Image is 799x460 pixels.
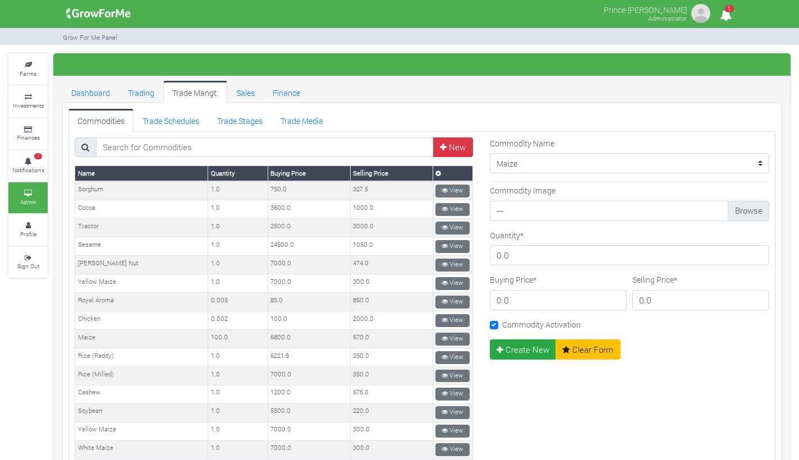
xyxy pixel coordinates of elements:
td: 327.5 [350,181,433,200]
a: View [435,425,470,438]
a: Trading [119,81,163,103]
td: 250.0 [350,348,433,367]
td: 6221.9 [268,348,350,367]
td: 7000.0 [268,274,350,293]
a: View [435,370,470,383]
a: View [435,333,470,346]
td: 0.002 [208,311,268,330]
td: 1.0 [208,440,268,459]
td: 1200.0 [268,385,350,403]
td: 300.0 [350,422,433,440]
td: 1.0 [208,237,268,256]
td: Yellow Maize [75,422,208,440]
td: 474.0 [350,256,433,274]
button: Create New [490,339,557,360]
td: Sorghum [75,181,208,200]
a: Finance [264,81,309,103]
small: Profile [20,230,36,238]
td: 300.0 [350,274,433,293]
a: View [435,314,470,327]
a: Trade Media [272,109,332,131]
span: 1 [34,153,42,160]
a: View [435,443,470,456]
a: View [435,203,470,216]
a: View [435,406,470,419]
td: Chicken [75,311,208,330]
label: Quantity [490,229,524,241]
label: Selling Price [632,274,677,286]
a: Profile [8,214,48,245]
a: 1 Notifications [8,150,48,181]
td: 1.0 [208,385,268,403]
i: Notifications [715,2,737,27]
td: White Maize [75,440,208,459]
a: View [435,277,470,290]
small: Investments [13,102,44,109]
td: 1050.0 [350,237,433,256]
a: View [435,222,470,234]
td: Royal Aroma [75,293,208,311]
a: Sales [227,81,264,103]
td: 1.0 [208,348,268,367]
p: Prince-[PERSON_NAME] [604,2,687,16]
a: Commodities [68,109,134,131]
td: Rice (Milled) [75,367,208,385]
a: View [435,240,470,253]
td: 300.0 [350,440,433,459]
td: Cashew [75,385,208,403]
td: 100.0 [208,330,268,348]
small: Finances [17,134,40,141]
span: 1 [724,5,734,12]
a: 1 [715,11,737,21]
td: 7000.0 [268,422,350,440]
input: Search for Commodities [96,137,434,158]
th: Selling Price [350,166,433,181]
td: 85.0 [268,293,350,311]
a: Dashboard [62,81,119,103]
th: Quantity [208,166,268,181]
td: 1.0 [208,219,268,237]
td: Maize [75,330,208,348]
td: 220.0 [350,403,433,422]
a: View [435,185,470,197]
a: Investments [8,86,48,117]
small: Administrator [648,14,687,22]
td: 670.0 [350,330,433,348]
td: Yellow Maize [75,274,208,293]
td: 850.0 [350,293,433,311]
td: 7000.0 [268,256,350,274]
label: Commodity Image [490,185,555,196]
td: Sesame [75,237,208,256]
td: 3600.0 [268,200,350,219]
a: New [433,137,473,158]
a: Sign Out [8,247,48,278]
a: Finances [8,118,48,149]
td: 1.0 [208,422,268,440]
td: 1.0 [208,200,268,219]
td: 2500.0 [268,219,350,237]
td: Rice (Paddy) [75,348,208,367]
img: growforme image [690,2,712,25]
small: Farms [20,70,36,77]
small: Admin [20,198,36,206]
td: 1000.0 [350,200,433,219]
td: 7000.0 [268,367,350,385]
td: 100.0 [268,311,350,330]
a: Trade Stages [208,109,272,131]
td: 1.0 [208,181,268,200]
td: 5500.0 [268,403,350,422]
td: 1.0 [208,256,268,274]
th: Name [75,166,208,181]
td: 0.005 [208,293,268,311]
td: 3000.0 [350,219,433,237]
th: Buying Price [268,166,350,181]
td: [PERSON_NAME] Nut [75,256,208,274]
label: Commodity Name [490,137,554,149]
td: Soybean [75,403,208,422]
td: Cocoa [75,200,208,219]
label: Commodity Activation [502,319,581,330]
a: View [435,351,470,364]
label: Buying Price [490,274,536,286]
td: 1.0 [208,403,268,422]
a: View [435,259,470,272]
